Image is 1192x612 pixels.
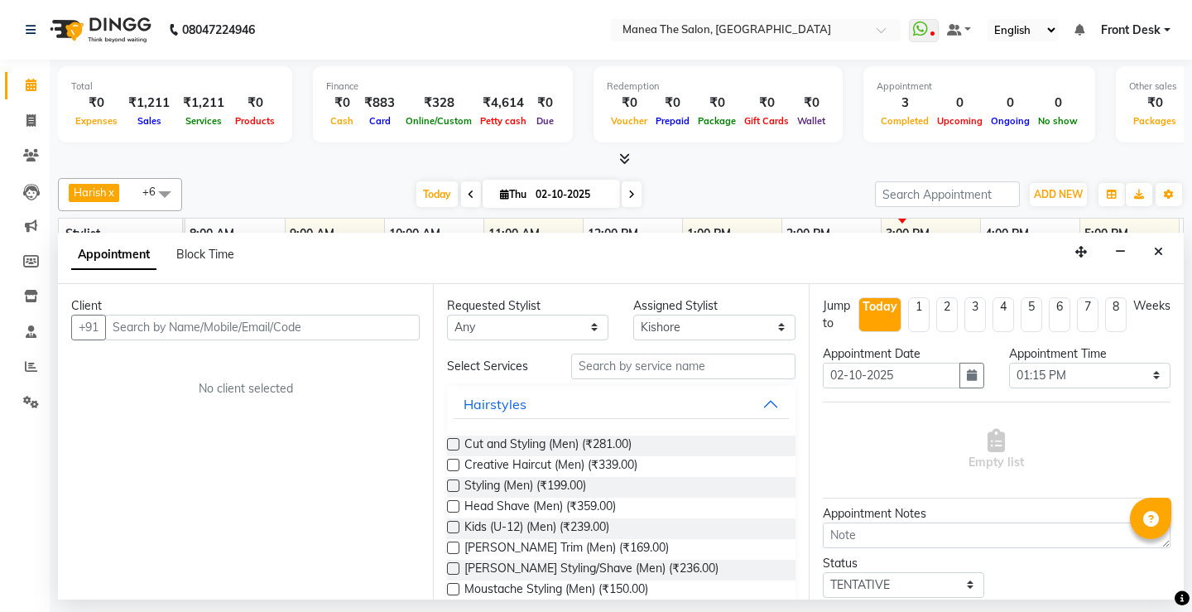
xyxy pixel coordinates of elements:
div: 0 [1034,94,1082,113]
button: ADD NEW [1030,183,1087,206]
a: 12:00 PM [584,222,642,246]
span: Expenses [71,115,122,127]
div: 0 [987,94,1034,113]
div: ₹1,211 [176,94,231,113]
div: Jump to [823,297,852,332]
a: 5:00 PM [1080,222,1132,246]
span: [PERSON_NAME] Styling/Shave (Men) (₹236.00) [464,560,719,581]
span: Ongoing [987,115,1034,127]
div: Total [71,80,279,94]
span: Due [532,115,558,127]
span: Upcoming [933,115,987,127]
li: 2 [936,297,958,332]
span: Packages [1129,115,1180,127]
div: Finance [326,80,560,94]
span: Cut and Styling (Men) (₹281.00) [464,436,632,456]
iframe: chat widget [1122,546,1175,595]
div: Today [863,298,897,316]
div: ₹0 [607,94,651,113]
div: ₹0 [694,94,740,113]
span: ADD NEW [1034,188,1083,200]
div: ₹328 [401,94,476,113]
span: Styling (Men) (₹199.00) [464,477,586,498]
span: Sales [133,115,166,127]
span: Creative Haircut (Men) (₹339.00) [464,456,637,477]
div: ₹4,614 [476,94,531,113]
span: +6 [142,185,168,198]
span: No show [1034,115,1082,127]
div: Appointment Notes [823,505,1170,523]
span: Petty cash [476,115,531,127]
a: 2:00 PM [782,222,834,246]
span: Services [181,115,226,127]
div: 0 [933,94,987,113]
a: 11:00 AM [484,222,544,246]
div: ₹0 [71,94,122,113]
span: Front Desk [1101,22,1161,39]
button: +91 [71,315,106,340]
span: Kids (U-12) (Men) (₹239.00) [464,518,609,539]
span: Voucher [607,115,651,127]
span: Harish [74,186,107,199]
div: ₹0 [1129,94,1180,113]
li: 6 [1049,297,1070,332]
div: ₹0 [793,94,829,113]
span: Block Time [176,247,234,262]
button: Close [1146,239,1170,265]
span: [PERSON_NAME] Trim (Men) (₹169.00) [464,539,669,560]
span: Empty list [968,429,1024,471]
div: Appointment Date [823,345,984,363]
div: No client selected [111,380,380,398]
span: Cash [326,115,358,127]
input: yyyy-mm-dd [823,363,960,388]
li: 3 [964,297,986,332]
div: ₹1,211 [122,94,176,113]
a: 10:00 AM [385,222,445,246]
span: Thu [496,188,531,200]
div: ₹0 [531,94,560,113]
span: Stylist [65,226,100,241]
span: Prepaid [651,115,694,127]
li: 7 [1077,297,1098,332]
div: Client [71,297,420,315]
div: Assigned Stylist [633,297,795,315]
div: ₹0 [326,94,358,113]
a: x [107,186,114,199]
li: 5 [1021,297,1042,332]
a: 1:00 PM [683,222,735,246]
button: Hairstyles [454,389,788,419]
div: Weeks [1133,297,1170,315]
div: Appointment Time [1009,345,1170,363]
span: Today [416,181,458,207]
span: Appointment [71,240,156,270]
span: Wallet [793,115,829,127]
div: Hairstyles [464,394,526,414]
input: Search by Name/Mobile/Email/Code [105,315,420,340]
div: ₹883 [358,94,401,113]
span: Moustache Styling (Men) (₹150.00) [464,581,648,601]
div: Select Services [435,358,559,375]
li: 4 [993,297,1014,332]
div: ₹0 [740,94,793,113]
div: Appointment [877,80,1082,94]
b: 08047224946 [182,7,255,53]
span: Gift Cards [740,115,793,127]
span: Head Shave (Men) (₹359.00) [464,498,616,518]
span: Online/Custom [401,115,476,127]
span: Completed [877,115,933,127]
div: Status [823,555,984,572]
span: Products [231,115,279,127]
input: 2025-10-02 [531,182,613,207]
img: logo [42,7,156,53]
div: Requested Stylist [447,297,608,315]
a: 4:00 PM [981,222,1033,246]
input: Search by service name [571,354,795,379]
div: 3 [877,94,933,113]
input: Search Appointment [875,181,1020,207]
a: 3:00 PM [882,222,934,246]
div: ₹0 [231,94,279,113]
span: Package [694,115,740,127]
a: 9:00 AM [286,222,339,246]
div: ₹0 [651,94,694,113]
li: 1 [908,297,930,332]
